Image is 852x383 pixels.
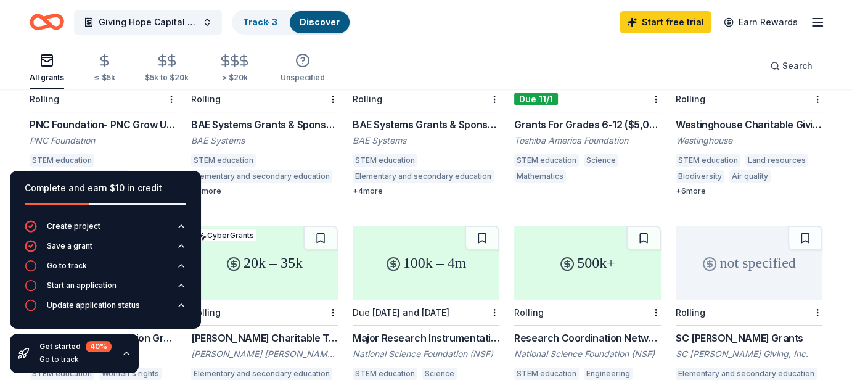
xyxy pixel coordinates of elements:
[191,186,338,196] div: + 4 more
[353,12,499,196] a: not specifiedRollingBAE Systems Grants & SponsorshipsBAE SystemsSTEM educationElementary and seco...
[676,12,822,196] a: not specifiedRollingWestinghouse Charitable Giving ProgramWestinghouseSTEM educationLand resource...
[145,73,189,83] div: $5k to $20k
[94,49,115,89] button: ≤ $5k
[353,307,449,318] div: Due [DATE] and [DATE]
[676,170,724,183] div: Biodiversity
[191,117,338,132] div: BAE Systems Grants & Sponsorships
[25,279,186,299] button: Start an application
[30,134,176,147] div: PNC Foundation
[47,281,117,290] div: Start an application
[39,341,112,352] div: Get started
[353,186,499,196] div: + 4 more
[729,170,771,183] div: Air quality
[218,49,251,89] button: > $20k
[86,341,112,352] div: 40 %
[300,17,340,27] a: Discover
[30,73,64,83] div: All grants
[353,368,417,380] div: STEM education
[584,368,633,380] div: Engineering
[191,134,338,147] div: BAE Systems
[191,368,332,380] div: Elementary and secondary education
[676,368,817,380] div: Elementary and secondary education
[514,368,579,380] div: STEM education
[514,12,661,186] a: 5k+CyberGrantsDue 11/1Grants For Grades 6-12 ($5,000 or More)Toshiba America FoundationSTEM educa...
[30,117,176,132] div: PNC Foundation- PNC Grow Up Great
[676,154,740,167] div: STEM education
[514,117,661,132] div: Grants For Grades 6-12 ($5,000 or More)
[30,48,64,89] button: All grants
[30,154,94,167] div: STEM education
[353,94,382,104] div: Rolling
[745,154,808,167] div: Land resources
[514,134,661,147] div: Toshiba America Foundation
[25,260,186,279] button: Go to track
[195,229,256,241] div: CyberGrants
[191,154,256,167] div: STEM education
[94,73,115,83] div: ≤ $5k
[191,12,338,196] a: not specifiedRollingBAE Systems Grants & SponsorshipsBAE SystemsSTEM educationElementary and seco...
[30,7,64,36] a: Home
[25,240,186,260] button: Save a grant
[191,226,338,300] div: 20k – 35k
[584,154,618,167] div: Science
[620,11,711,33] a: Start free trial
[676,186,822,196] div: + 6 more
[39,355,112,364] div: Go to track
[514,307,544,318] div: Rolling
[281,48,325,89] button: Unspecified
[676,348,822,360] div: SC [PERSON_NAME] Giving, Inc.
[514,331,661,345] div: Research Coordination Networks (RCN) (344859)
[514,170,566,183] div: Mathematics
[281,73,325,83] div: Unspecified
[243,17,277,27] a: Track· 3
[47,261,87,271] div: Go to track
[25,299,186,319] button: Update application status
[353,331,499,345] div: Major Research Instrumentation Program (344610)
[353,348,499,360] div: National Science Foundation (NSF)
[676,226,822,300] div: not specified
[145,49,189,89] button: $5k to $20k
[353,134,499,147] div: BAE Systems
[191,348,338,360] div: [PERSON_NAME] [PERSON_NAME] and [PERSON_NAME] "Mac" [PERSON_NAME] Charitable Trust
[782,59,813,73] span: Search
[47,221,100,231] div: Create project
[353,226,499,300] div: 100k – 4m
[676,331,822,345] div: SC [PERSON_NAME] Grants
[514,348,661,360] div: National Science Foundation (NSF)
[25,181,186,196] div: Complete and earn $10 in credit
[676,117,822,132] div: Westinghouse Charitable Giving Program
[676,307,705,318] div: Rolling
[676,94,705,104] div: Rolling
[232,10,351,35] button: Track· 3Discover
[760,54,822,78] button: Search
[25,220,186,240] button: Create project
[514,93,558,105] div: Due 11/1
[676,134,822,147] div: Westinghouse
[353,170,494,183] div: Elementary and secondary education
[47,300,140,310] div: Update application status
[99,15,197,30] span: Giving Hope Capital Campaign
[30,12,176,196] a: not specifiedRollingPNC Foundation- PNC Grow Up GreatPNC FoundationSTEM educationEarly childhood ...
[74,10,222,35] button: Giving Hope Capital Campaign
[218,73,251,83] div: > $20k
[716,11,805,33] a: Earn Rewards
[30,94,59,104] div: Rolling
[191,331,338,345] div: [PERSON_NAME] Charitable Trust Grant
[514,154,579,167] div: STEM education
[191,170,332,183] div: Elementary and secondary education
[353,154,417,167] div: STEM education
[47,241,92,251] div: Save a grant
[514,226,661,300] div: 500k+
[422,368,457,380] div: Science
[191,94,221,104] div: Rolling
[353,117,499,132] div: BAE Systems Grants & Sponsorships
